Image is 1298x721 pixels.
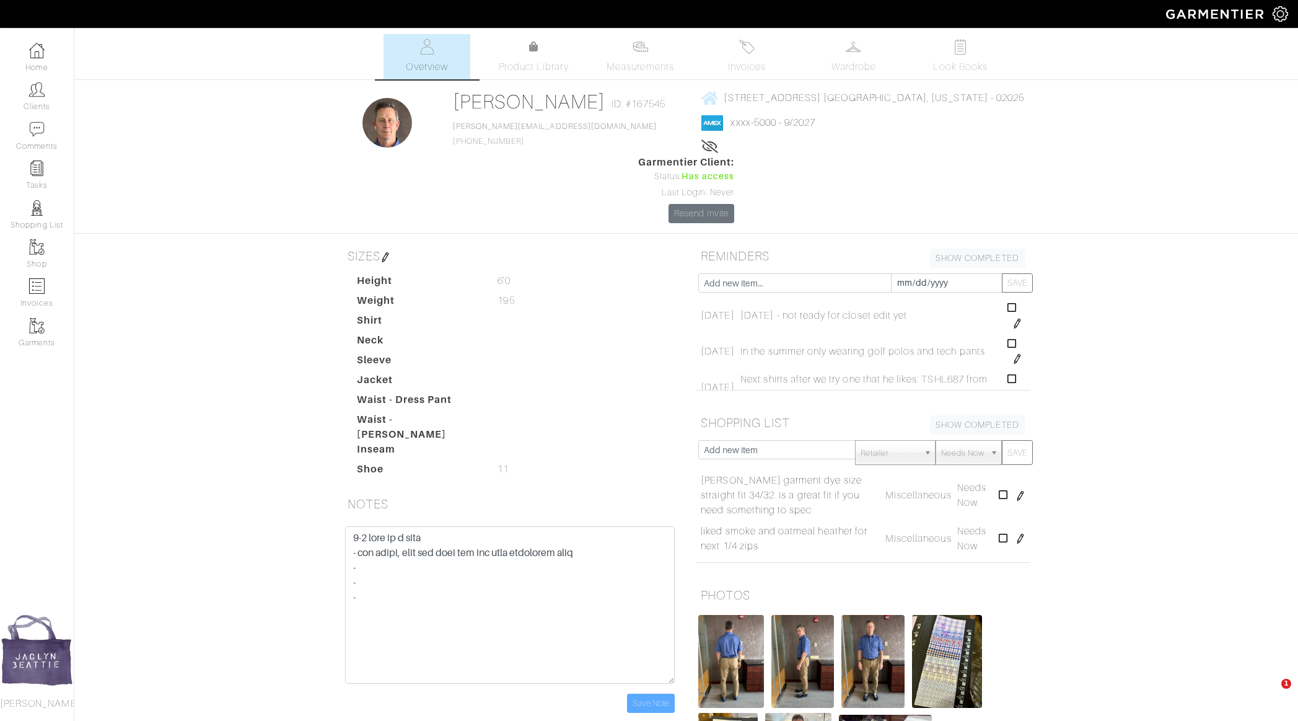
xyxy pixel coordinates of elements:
span: Next shirts after we try one that he likes: TSHL687 from lucerene action shirting, and also solid... [740,372,1001,402]
img: wardrobe-487a4870c1b7c33e795ec22d11cfc2ed9d08956e64fb3008fe2437562e282088.svg [846,39,861,55]
span: Garmentier Client: [638,155,735,170]
h5: SIZES [343,244,677,268]
span: Retailer [861,441,919,466]
dt: Inseam [348,442,489,462]
dt: Height [348,273,489,293]
h5: NOTES [343,492,677,516]
span: Product Library [499,60,569,74]
span: Measurements [607,60,674,74]
a: xxxx-5000 - 9/2027 [730,117,815,128]
span: 1 [1281,679,1291,689]
img: w9dv7aixAcCKz6hWj9Px3PPs [698,615,765,708]
dt: Waist - Dress Pant [348,392,489,412]
img: orders-icon-0abe47150d42831381b5fb84f609e132dff9fe21cb692f30cb5eec754e2cba89.png [29,278,45,294]
dt: Neck [348,333,489,353]
span: Needs Now [941,441,984,466]
span: [DATE] [701,344,734,359]
span: Miscellaneous [885,490,952,501]
div: Status: [638,170,735,184]
a: [PERSON_NAME][EMAIL_ADDRESS][DOMAIN_NAME] [453,122,657,131]
img: american_express-1200034d2e149cdf2cc7894a33a747db654cf6f8355cb502592f1d228b2ac700.png [701,115,723,131]
img: clients-icon-6bae9207a08558b7cb47a8932f037763ab4055f8c8b6bfacd5dc20c3e0201464.png [29,82,45,97]
img: comment-icon-a0a6a9ef722e966f86d9cbdc48e553b5cf19dbc54f86b18d962a5391bc8f6eb6.png [29,122,45,137]
a: Product Library [490,40,577,74]
input: Save Note [627,694,675,713]
span: [DATE] [701,308,734,323]
span: Needs Now [957,526,986,552]
h5: REMINDERS [696,244,1030,268]
dt: Jacket [348,373,489,392]
a: Invoices [704,34,791,79]
a: [STREET_ADDRESS] [GEOGRAPHIC_DATA], [US_STATE] - 02025 [701,90,1024,105]
a: SHOW COMPLETED [930,249,1025,268]
img: pen-cf24a1663064a2ec1b9c1bd2387e9de7a2fa800b781884d57f21acf72779bad2.png [1015,534,1025,544]
a: Wardrobe [810,34,897,79]
img: pen-cf24a1663064a2ec1b9c1bd2387e9de7a2fa800b781884d57f21acf72779bad2.png [1012,319,1022,329]
img: pen-cf24a1663064a2ec1b9c1bd2387e9de7a2fa800b781884d57f21acf72779bad2.png [1012,390,1022,400]
img: garmentier-logo-header-white-b43fb05a5012e4ada735d5af1a66efaba907eab6374d6393d1fbf88cb4ef424d.png [1160,3,1273,25]
span: Miscellaneous [885,533,952,544]
img: basicinfo-40fd8af6dae0f16599ec9e87c0ef1c0a1fdea2edbe929e3d69a839185d80c458.svg [419,39,435,55]
img: pen-cf24a1663064a2ec1b9c1bd2387e9de7a2fa800b781884d57f21acf72779bad2.png [1012,354,1022,364]
img: pen-cf24a1663064a2ec1b9c1bd2387e9de7a2fa800b781884d57f21acf72779bad2.png [1015,491,1025,501]
a: Resend Invite [669,204,735,223]
a: liked smoke and oatmeal heather for next 1/4 zips [701,524,879,554]
span: 195 [498,293,514,308]
span: Invoices [728,60,766,74]
span: In the summer only wearing golf polos and tech pants [740,344,985,359]
span: Look Books [933,60,988,74]
button: SAVE [1002,440,1033,465]
img: dashboard-icon-dbcd8f5a0b271acd01030246c82b418ddd0df26cd7fceb0bd07c9910d44c42f6.png [29,43,45,58]
span: Overview [406,60,447,74]
a: SHOW COMPLETED [930,415,1025,435]
img: cEFQQmBtv1TkvsLWZAeJHVYA [841,615,905,708]
a: Look Books [917,34,1004,79]
a: Measurements [597,34,684,79]
textarea: 8-48-24 - loremip do sita con adipi eli seddoeiu te incid utlaboree doloremagn ali e adm veni qui... [345,526,675,684]
img: gear-icon-white-bd11855cb880d31180b6d7d6211b90ccbf57a29d726f0c71d8c61bd08dd39cc2.png [1273,6,1288,22]
input: Add new item [698,440,856,459]
dt: Shoe [348,462,489,482]
img: garments-icon-b7da505a4dc4fd61783c78ac3ca0ef83fa9d6f193b1c9dc38574b1d14d53ca28.png [29,239,45,255]
span: [PHONE_NUMBER] [453,122,657,146]
input: Add new item... [698,273,892,293]
iframe: Intercom live chat [1256,679,1286,709]
img: stylists-icon-eb353228a002819b7ec25b43dbf5f0378dd9e0616d9560372ff212230b889e62.png [29,200,45,216]
div: Last Login: Never [638,186,735,200]
img: orders-27d20c2124de7fd6de4e0e44c1d41de31381a507db9b33961299e4e07d508b8c.svg [739,39,755,55]
a: Overview [384,34,470,79]
span: Needs Now [957,482,986,508]
span: 6'0 [498,273,510,288]
img: todo-9ac3debb85659649dc8f770b8b6100bb5dab4b48dedcbae339e5042a72dfd3cc.svg [952,39,968,55]
span: [DATE] [701,380,734,395]
h5: PHOTOS [696,583,1030,608]
span: [STREET_ADDRESS] [GEOGRAPHIC_DATA], [US_STATE] - 02025 [724,92,1024,104]
dt: Sleeve [348,353,489,373]
dt: Shirt [348,313,489,333]
img: pen-cf24a1663064a2ec1b9c1bd2387e9de7a2fa800b781884d57f21acf72779bad2.png [380,252,390,262]
span: Wardrobe [831,60,876,74]
img: QFuJToMmHchfg2brtZWkgSqA [771,615,834,708]
span: Has access [682,170,735,184]
img: measurements-466bbee1fd09ba9460f595b01e5d73f9e2bff037440d3c8f018324cb6cdf7a4a.svg [633,39,648,55]
a: [PERSON_NAME] garment dye size straight fit 34/32. is a great fit if you need something to spec [701,473,879,518]
a: [PERSON_NAME] [453,91,606,113]
dt: Waist - [PERSON_NAME] [348,412,489,442]
h5: SHOPPING LIST [696,410,1030,435]
img: garments-icon-b7da505a4dc4fd61783c78ac3ca0ef83fa9d6f193b1c9dc38574b1d14d53ca28.png [29,318,45,334]
img: reminder-icon-8004d30b9f0a5d33ae49ab947aed9ed385cf756f9e5892f1edd6e32f2345188e.png [29,161,45,176]
span: ID: #167545 [612,97,665,112]
span: [DATE] - not ready for closet edit yet [740,308,907,323]
dt: Weight [348,293,489,313]
img: oQgQksECp8tZxxZeL7puCjcS [912,615,982,708]
button: SAVE [1002,273,1033,293]
span: 11 [498,462,509,477]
